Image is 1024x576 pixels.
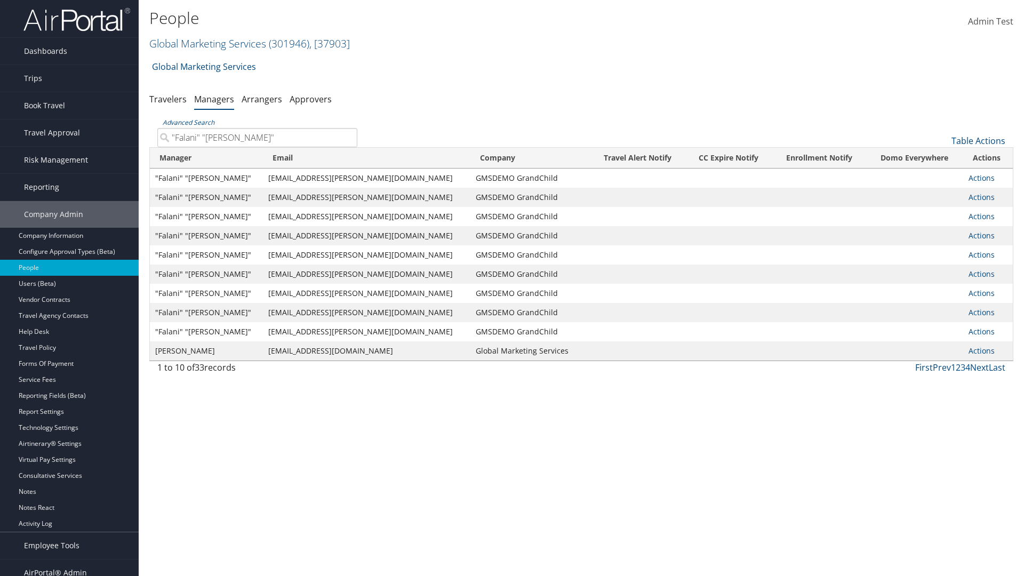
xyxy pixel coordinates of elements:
[470,265,589,284] td: GMSDEMO GrandChild
[150,322,263,341] td: "Falani" "[PERSON_NAME]"
[961,362,965,373] a: 3
[263,148,470,169] th: Email: activate to sort column ascending
[933,362,951,373] a: Prev
[470,226,589,245] td: GMSDEMO GrandChild
[969,288,995,298] a: Actions
[989,362,1005,373] a: Last
[969,230,995,241] a: Actions
[150,303,263,322] td: "Falani" "[PERSON_NAME]"
[968,5,1013,38] a: Admin Test
[968,15,1013,27] span: Admin Test
[951,362,956,373] a: 1
[772,148,866,169] th: Enrollment Notify: activate to sort column ascending
[470,169,589,188] td: GMSDEMO GrandChild
[470,322,589,341] td: GMSDEMO GrandChild
[263,169,470,188] td: [EMAIL_ADDRESS][PERSON_NAME][DOMAIN_NAME]
[263,226,470,245] td: [EMAIL_ADDRESS][PERSON_NAME][DOMAIN_NAME]
[150,341,263,361] td: [PERSON_NAME]
[157,128,357,147] input: Advanced Search
[470,245,589,265] td: GMSDEMO GrandChild
[152,56,256,77] a: Global Marketing Services
[150,148,263,169] th: Manager: activate to sort column descending
[866,148,963,169] th: Domo Everywhere
[969,211,995,221] a: Actions
[149,36,350,51] a: Global Marketing Services
[263,303,470,322] td: [EMAIL_ADDRESS][PERSON_NAME][DOMAIN_NAME]
[470,188,589,207] td: GMSDEMO GrandChild
[24,119,80,146] span: Travel Approval
[24,174,59,201] span: Reporting
[969,173,995,183] a: Actions
[470,284,589,303] td: GMSDEMO GrandChild
[150,169,263,188] td: "Falani" "[PERSON_NAME]"
[970,362,989,373] a: Next
[963,148,1013,169] th: Actions
[24,201,83,228] span: Company Admin
[309,36,350,51] span: , [ 37903 ]
[269,36,309,51] span: ( 301946 )
[242,93,282,105] a: Arrangers
[150,207,263,226] td: "Falani" "[PERSON_NAME]"
[150,284,263,303] td: "Falani" "[PERSON_NAME]"
[263,207,470,226] td: [EMAIL_ADDRESS][PERSON_NAME][DOMAIN_NAME]
[157,361,357,379] div: 1 to 10 of records
[150,265,263,284] td: "Falani" "[PERSON_NAME]"
[290,93,332,105] a: Approvers
[589,148,685,169] th: Travel Alert Notify: activate to sort column ascending
[23,7,130,32] img: airportal-logo.png
[969,326,995,337] a: Actions
[969,307,995,317] a: Actions
[149,7,725,29] h1: People
[470,303,589,322] td: GMSDEMO GrandChild
[150,188,263,207] td: "Falani" "[PERSON_NAME]"
[263,322,470,341] td: [EMAIL_ADDRESS][PERSON_NAME][DOMAIN_NAME]
[969,269,995,279] a: Actions
[24,532,79,559] span: Employee Tools
[150,245,263,265] td: "Falani" "[PERSON_NAME]"
[470,148,589,169] th: Company: activate to sort column ascending
[263,245,470,265] td: [EMAIL_ADDRESS][PERSON_NAME][DOMAIN_NAME]
[969,250,995,260] a: Actions
[163,118,214,127] a: Advanced Search
[195,362,204,373] span: 33
[263,341,470,361] td: [EMAIL_ADDRESS][DOMAIN_NAME]
[24,147,88,173] span: Risk Management
[194,93,234,105] a: Managers
[24,38,67,65] span: Dashboards
[915,362,933,373] a: First
[263,188,470,207] td: [EMAIL_ADDRESS][PERSON_NAME][DOMAIN_NAME]
[470,341,589,361] td: Global Marketing Services
[969,346,995,356] a: Actions
[24,65,42,92] span: Trips
[149,93,187,105] a: Travelers
[263,265,470,284] td: [EMAIL_ADDRESS][PERSON_NAME][DOMAIN_NAME]
[24,92,65,119] span: Book Travel
[951,135,1005,147] a: Table Actions
[956,362,961,373] a: 2
[470,207,589,226] td: GMSDEMO GrandChild
[686,148,772,169] th: CC Expire Notify: activate to sort column ascending
[965,362,970,373] a: 4
[150,226,263,245] td: "Falani" "[PERSON_NAME]"
[969,192,995,202] a: Actions
[263,284,470,303] td: [EMAIL_ADDRESS][PERSON_NAME][DOMAIN_NAME]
